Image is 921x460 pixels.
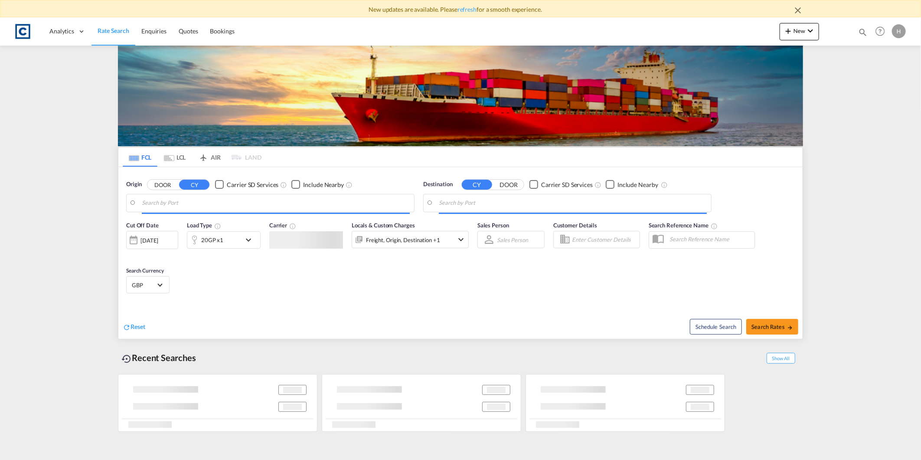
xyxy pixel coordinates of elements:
[892,24,906,38] div: H
[366,234,440,246] div: Freight Origin Destination Factory Stuffing
[477,222,509,229] span: Sales Person
[135,17,173,46] a: Enquiries
[204,17,241,46] a: Bookings
[462,180,492,190] button: CY
[114,5,807,14] div: New updates are available. Please for a smooth experience.
[858,27,868,37] md-icon: icon-magnify
[121,354,132,364] md-icon: icon-backup-restore
[553,222,597,229] span: Customer Details
[457,6,477,13] a: refresh
[126,180,142,189] span: Origin
[439,197,707,210] input: Search by Port
[805,26,816,36] md-icon: icon-chevron-down
[142,197,410,210] input: Search by Port
[91,17,135,46] a: Rate Search
[858,27,868,40] div: icon-magnify
[126,248,133,260] md-datepicker: Select
[783,27,816,34] span: New
[746,319,798,335] button: Search Ratesicon-arrow-right
[131,279,165,291] md-select: Select Currency: £ GBPUnited Kingdom Pound
[352,231,469,248] div: Freight Origin Destination Factory Stuffingicon-chevron-down
[711,223,718,230] md-icon: Your search will be saved by the below given name
[665,233,754,246] input: Search Reference Name
[123,148,157,167] md-tab-item: FCL
[780,23,819,40] button: icon-plus 400-fgNewicon-chevron-down
[783,26,794,36] md-icon: icon-plus 400-fg
[572,233,637,246] input: Enter Customer Details
[767,353,795,364] span: Show All
[346,181,353,188] md-icon: Unchecked: Ignores neighbouring ports when fetching rates.Checked : Includes neighbouring ports w...
[594,181,601,188] md-icon: Unchecked: Search for CY (Container Yard) services for all selected carriers.Checked : Search for...
[118,167,803,339] div: Origin DOOR CY Checkbox No InkUnchecked: Search for CY (Container Yard) services for all selected...
[141,27,167,35] span: Enquiries
[529,180,593,189] md-checkbox: Checkbox No Ink
[690,319,742,335] button: Note: By default Schedule search will only considerorigin ports, destination ports and cut off da...
[269,222,296,229] span: Carrier
[227,181,278,189] div: Carrier SD Services
[493,180,524,190] button: DOOR
[43,17,91,46] div: Analytics
[201,234,223,246] div: 20GP x1
[118,348,199,368] div: Recent Searches
[126,231,178,249] div: [DATE]
[873,24,892,39] div: Help
[617,181,658,189] div: Include Nearby
[198,152,209,159] md-icon: icon-airplane
[606,180,658,189] md-checkbox: Checkbox No Ink
[192,148,227,167] md-tab-item: AIR
[13,22,33,41] img: 1fdb9190129311efbfaf67cbb4249bed.jpeg
[173,17,204,46] a: Quotes
[456,234,466,245] md-icon: icon-chevron-down
[649,222,718,229] span: Search Reference Name
[49,27,74,36] span: Analytics
[131,323,145,330] span: Reset
[123,322,145,332] div: icon-refreshReset
[787,325,793,331] md-icon: icon-arrow-right
[179,27,198,35] span: Quotes
[661,181,668,188] md-icon: Unchecked: Ignores neighbouring ports when fetching rates.Checked : Includes neighbouring ports w...
[187,231,261,249] div: 20GP x1icon-chevron-down
[126,222,159,229] span: Cut Off Date
[243,235,258,245] md-icon: icon-chevron-down
[215,180,278,189] md-checkbox: Checkbox No Ink
[496,233,529,246] md-select: Sales Person
[187,222,221,229] span: Load Type
[214,223,221,230] md-icon: icon-information-outline
[303,181,344,189] div: Include Nearby
[352,222,415,229] span: Locals & Custom Charges
[210,27,235,35] span: Bookings
[751,323,793,330] span: Search Rates
[147,180,178,190] button: DOOR
[157,148,192,167] md-tab-item: LCL
[423,180,453,189] span: Destination
[289,223,296,230] md-icon: The selected Trucker/Carrierwill be displayed in the rate results If the rates are from another f...
[140,237,158,244] div: [DATE]
[873,24,888,39] span: Help
[793,5,803,16] md-icon: icon-close
[541,181,593,189] div: Carrier SD Services
[132,281,156,289] span: GBP
[179,180,209,190] button: CY
[291,180,344,189] md-checkbox: Checkbox No Ink
[123,323,131,331] md-icon: icon-refresh
[280,181,287,188] md-icon: Unchecked: Search for CY (Container Yard) services for all selected carriers.Checked : Search for...
[118,46,803,146] img: LCL+%26+FCL+BACKGROUND.png
[123,148,261,167] md-pagination-wrapper: Use the left and right arrow keys to navigate between tabs
[98,27,129,34] span: Rate Search
[126,267,164,274] span: Search Currency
